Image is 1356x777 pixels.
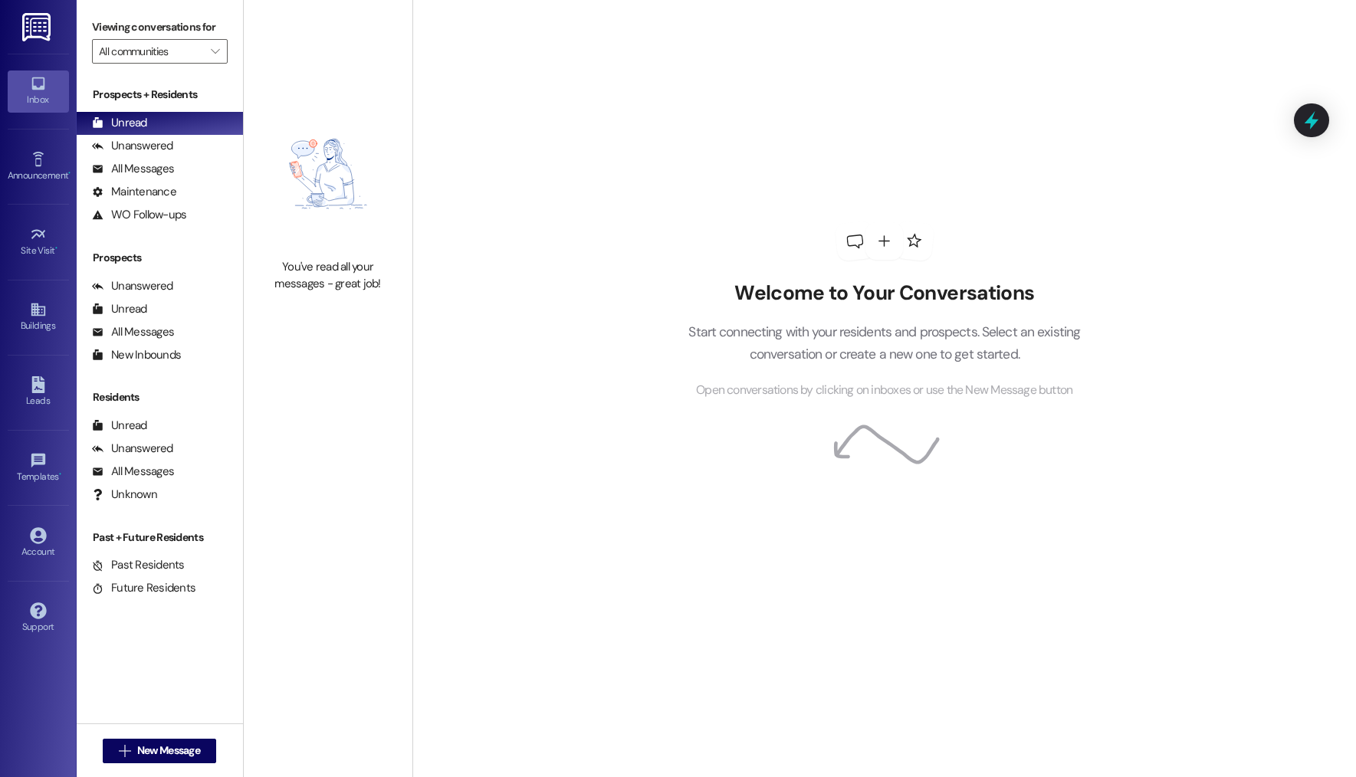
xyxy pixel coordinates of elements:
[119,745,130,757] i: 
[77,250,243,266] div: Prospects
[8,523,69,564] a: Account
[665,321,1104,365] p: Start connecting with your residents and prospects. Select an existing conversation or create a n...
[92,207,186,223] div: WO Follow-ups
[92,487,157,503] div: Unknown
[8,297,69,338] a: Buildings
[8,448,69,489] a: Templates •
[261,97,396,252] img: empty-state
[137,743,200,759] span: New Message
[92,115,147,131] div: Unread
[92,580,195,596] div: Future Residents
[92,324,174,340] div: All Messages
[77,87,243,103] div: Prospects + Residents
[77,389,243,405] div: Residents
[92,464,174,480] div: All Messages
[59,469,61,480] span: •
[99,39,203,64] input: All communities
[103,739,216,763] button: New Message
[92,557,185,573] div: Past Residents
[68,168,71,179] span: •
[92,301,147,317] div: Unread
[211,45,219,57] i: 
[92,161,174,177] div: All Messages
[8,221,69,263] a: Site Visit •
[92,441,173,457] div: Unanswered
[665,281,1104,306] h2: Welcome to Your Conversations
[92,418,147,434] div: Unread
[92,278,173,294] div: Unanswered
[8,70,69,112] a: Inbox
[55,243,57,254] span: •
[22,13,54,41] img: ResiDesk Logo
[77,529,243,546] div: Past + Future Residents
[696,381,1072,400] span: Open conversations by clicking on inboxes or use the New Message button
[8,372,69,413] a: Leads
[92,184,176,200] div: Maintenance
[8,598,69,639] a: Support
[261,259,396,292] div: You've read all your messages - great job!
[92,15,228,39] label: Viewing conversations for
[92,347,181,363] div: New Inbounds
[92,138,173,154] div: Unanswered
